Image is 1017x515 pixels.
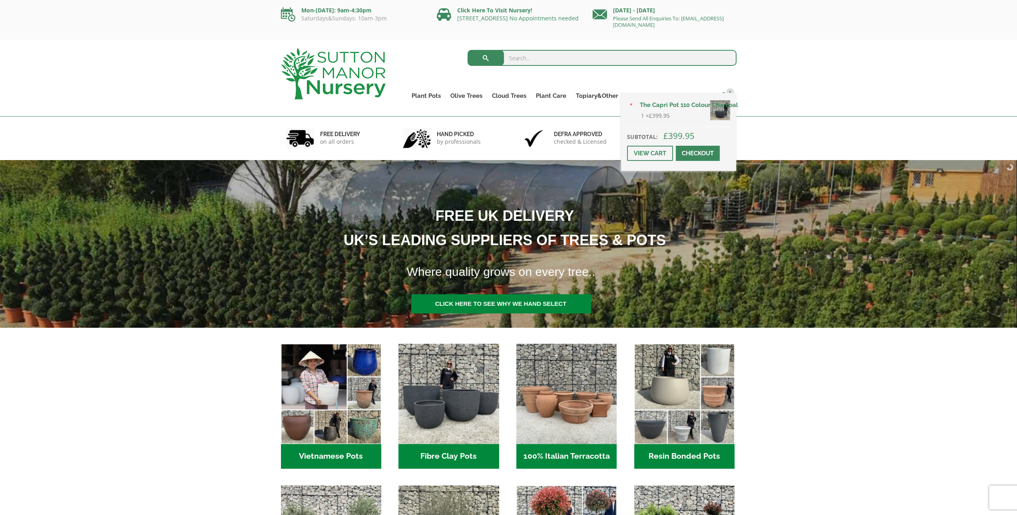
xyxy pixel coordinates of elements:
[281,6,425,15] p: Mon-[DATE]: 9am-4:30pm
[663,130,695,141] bdi: 399.95
[716,90,736,101] a: 1
[635,99,730,111] a: The Capri Pot 110 Colour Charcoal
[516,444,617,469] h2: 100% Italian Terracotta
[634,444,734,469] h2: Resin Bonded Pots
[281,344,381,469] a: Visit product category Vietnamese Pots
[211,204,789,252] h1: FREE UK DELIVERY UK’S LEADING SUPPLIERS OF TREES & POTS
[726,88,734,96] span: 1
[398,344,499,469] a: Visit product category Fibre Clay Pots
[457,14,579,22] a: [STREET_ADDRESS] No Appointments needed
[663,130,668,141] span: £
[286,128,314,149] img: 1.jpg
[531,90,571,101] a: Plant Care
[634,344,734,469] a: Visit product category Resin Bonded Pots
[641,111,670,121] span: 1 ×
[627,146,673,161] a: View cart
[593,6,736,15] p: [DATE] - [DATE]
[397,260,790,284] h1: Where quality grows on every tree..
[627,101,636,110] a: Remove The Capri Pot 110 Colour Charcoal from basket
[649,112,670,119] bdi: 399.95
[437,131,481,138] h6: hand picked
[571,90,623,101] a: Topiary&Other
[613,15,724,28] a: Please Send All Enquiries To: [EMAIL_ADDRESS][DOMAIN_NAME]
[554,131,607,138] h6: Defra approved
[516,344,617,469] a: Visit product category 100% Italian Terracotta
[627,133,658,141] strong: Subtotal:
[398,444,499,469] h2: Fibre Clay Pots
[520,128,548,149] img: 3.jpg
[281,344,381,444] img: Home - 6E921A5B 9E2F 4B13 AB99 4EF601C89C59 1 105 c
[403,128,431,149] img: 2.jpg
[446,90,487,101] a: Olive Trees
[623,90,650,101] a: About
[650,90,684,101] a: Delivery
[516,344,617,444] img: Home - 1B137C32 8D99 4B1A AA2F 25D5E514E47D 1 105 c
[457,6,532,14] a: Click Here To Visit Nursery!
[554,138,607,146] p: checked & Licensed
[320,131,360,138] h6: FREE DELIVERY
[437,138,481,146] p: by professionals
[398,344,499,444] img: Home - 8194B7A3 2818 4562 B9DD 4EBD5DC21C71 1 105 c 1
[468,50,736,66] input: Search...
[710,100,730,120] img: The Capri Pot 110 Colour Charcoal
[649,112,652,119] span: £
[320,138,360,146] p: on all orders
[676,146,720,161] a: Checkout
[281,15,425,22] p: Saturdays&Sundays: 10am-3pm
[281,444,381,469] h2: Vietnamese Pots
[487,90,531,101] a: Cloud Trees
[634,344,734,444] img: Home - 67232D1B A461 444F B0F6 BDEDC2C7E10B 1 105 c
[407,90,446,101] a: Plant Pots
[684,90,716,101] a: Contact
[281,48,386,99] img: logo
